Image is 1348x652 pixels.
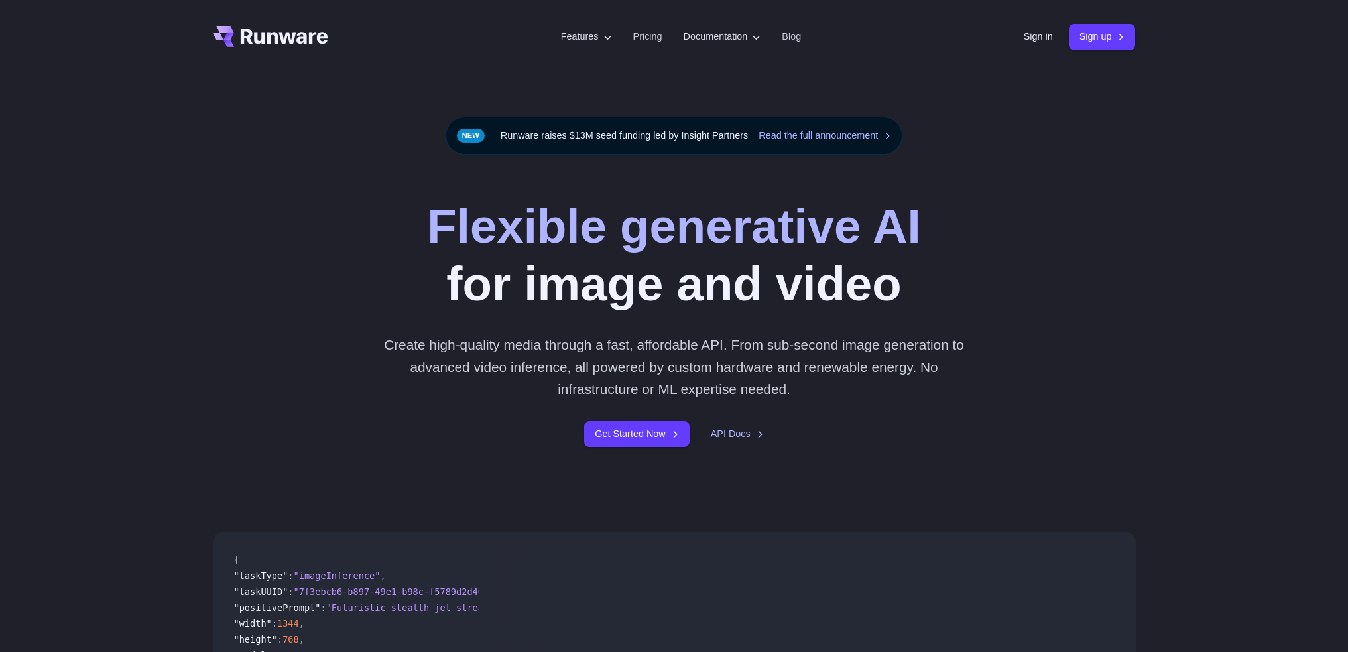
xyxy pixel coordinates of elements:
span: 1344 [277,618,299,629]
a: API Docs [711,426,764,442]
span: "imageInference" [294,570,381,581]
span: 768 [282,634,299,645]
a: Sign in [1024,29,1053,44]
label: Features [561,29,612,44]
span: "taskUUID" [234,586,288,597]
span: { [234,554,239,565]
p: Create high-quality media through a fast, affordable API. From sub-second image generation to adv... [379,334,969,400]
span: , [299,634,304,645]
h1: for image and video [427,197,920,312]
span: : [277,634,282,645]
span: , [380,570,385,581]
span: "7f3ebcb6-b897-49e1-b98c-f5789d2d40d7" [294,586,500,597]
a: Sign up [1069,24,1136,50]
span: : [288,570,293,581]
span: "width" [234,618,272,629]
a: Read the full announcement [759,128,891,143]
label: Documentation [684,29,761,44]
span: : [320,602,326,613]
a: Pricing [633,29,662,44]
span: "taskType" [234,570,288,581]
a: Go to / [213,26,328,47]
span: : [288,586,293,597]
div: Runware raises $13M seed funding led by Insight Partners [446,117,903,155]
span: , [299,618,304,629]
a: Blog [782,29,801,44]
a: Get Started Now [584,421,689,447]
span: : [272,618,277,629]
span: "height" [234,634,277,645]
span: "Futuristic stealth jet streaking through a neon-lit cityscape with glowing purple exhaust" [326,602,820,613]
strong: Flexible generative AI [427,199,920,253]
span: "positivePrompt" [234,602,321,613]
